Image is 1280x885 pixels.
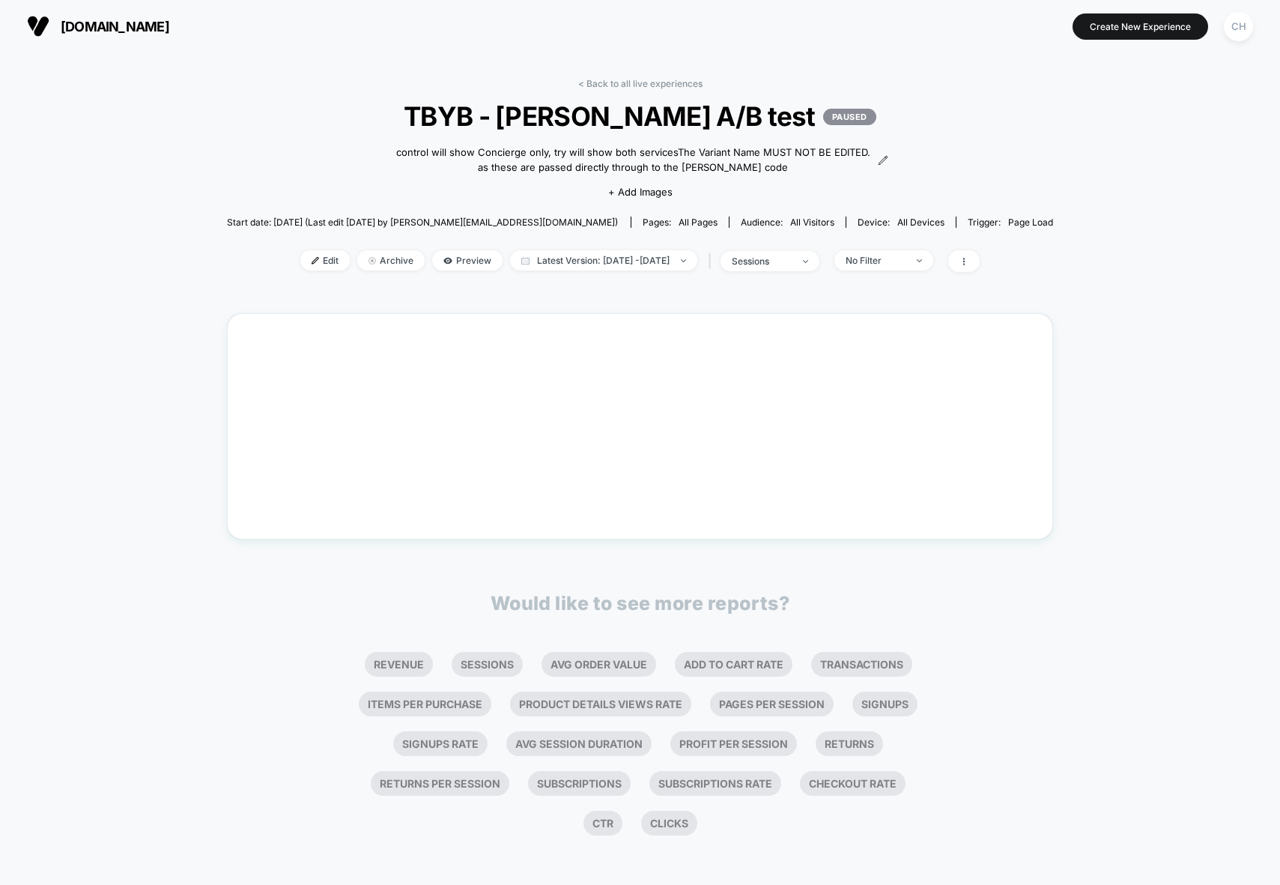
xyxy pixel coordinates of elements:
[710,692,834,716] li: Pages Per Session
[312,257,319,265] img: edit
[578,78,703,89] a: < Back to all live experiences
[542,652,656,677] li: Avg Order Value
[823,109,876,125] p: PAUSED
[510,250,697,271] span: Latest Version: [DATE] - [DATE]
[679,217,718,228] span: all pages
[528,771,631,796] li: Subscriptions
[268,100,1012,132] span: TBYB - [PERSON_NAME] A/B test
[521,257,530,265] img: calendar
[675,652,792,677] li: Add To Cart Rate
[452,652,523,677] li: Sessions
[491,592,790,614] p: Would like to see more reports?
[1219,11,1258,42] button: CH
[968,217,1053,228] div: Trigger:
[357,250,425,271] span: Archive
[800,771,906,796] li: Checkout Rate
[917,259,922,262] img: end
[359,692,491,716] li: Items Per Purchase
[371,771,509,796] li: Returns Per Session
[705,250,721,272] span: |
[365,652,433,677] li: Revenue
[897,217,944,228] span: all devices
[1224,12,1253,41] div: CH
[670,731,797,756] li: Profit Per Session
[741,217,834,228] div: Audience:
[27,15,49,37] img: Visually logo
[641,811,697,836] li: Clicks
[392,145,873,175] span: control will show Concierge only, try will show both servicesThe Variant Name MUST NOT BE EDITED....
[583,811,622,836] li: Ctr
[432,250,503,271] span: Preview
[368,257,376,265] img: end
[852,692,917,716] li: Signups
[510,692,691,716] li: Product Details Views Rate
[506,731,652,756] li: Avg Session Duration
[803,260,808,263] img: end
[22,14,174,38] button: [DOMAIN_NAME]
[61,19,169,34] span: [DOMAIN_NAME]
[846,217,956,228] span: Device:
[816,731,883,756] li: Returns
[608,186,673,198] span: + Add Images
[811,652,912,677] li: Transactions
[1008,217,1053,228] span: Page Load
[790,217,834,228] span: All Visitors
[643,217,718,228] div: Pages:
[846,255,906,266] div: No Filter
[732,256,792,267] div: sessions
[649,771,781,796] li: Subscriptions Rate
[393,731,488,756] li: Signups Rate
[681,259,686,262] img: end
[1073,13,1208,40] button: Create New Experience
[300,250,350,271] span: Edit
[227,217,618,228] span: Start date: [DATE] (Last edit [DATE] by [PERSON_NAME][EMAIL_ADDRESS][DOMAIN_NAME])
